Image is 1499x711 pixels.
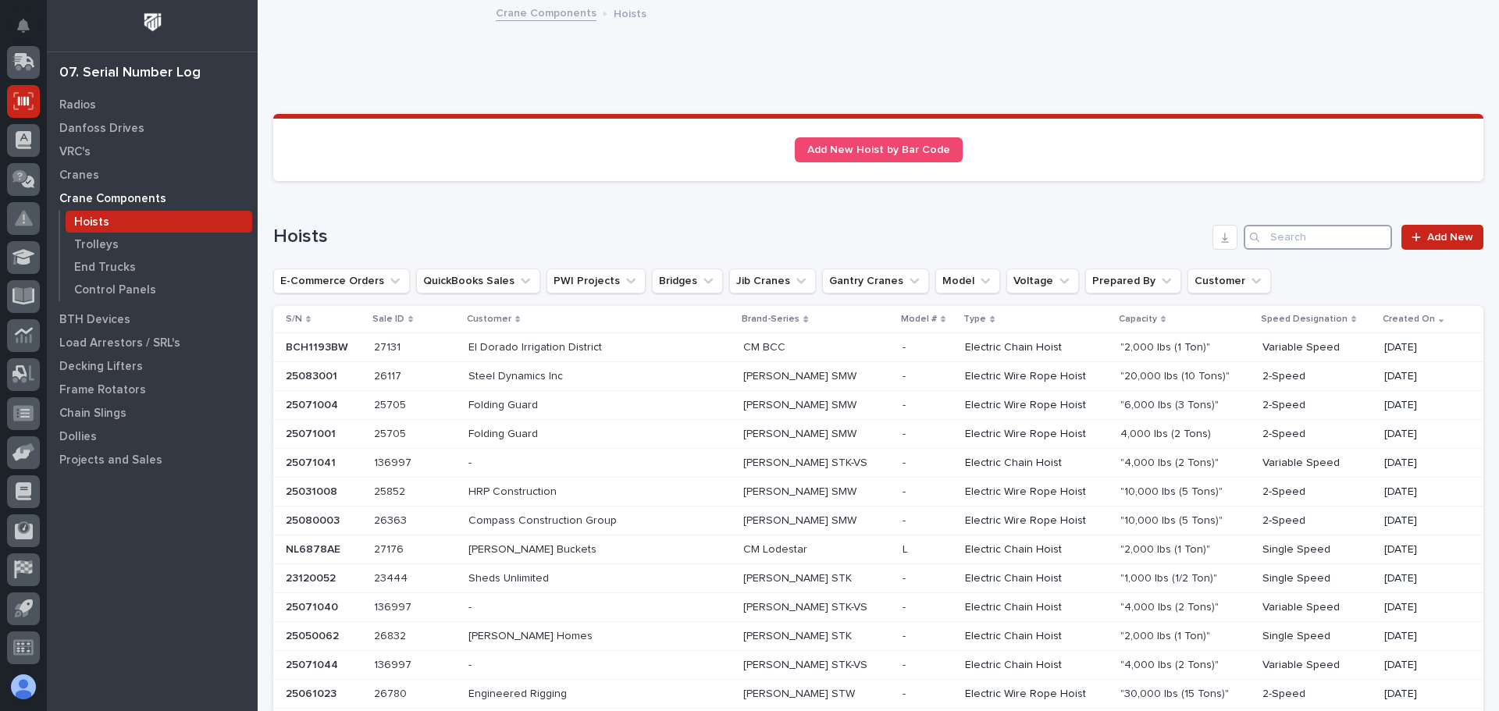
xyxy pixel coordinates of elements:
[965,601,1108,614] p: Electric Chain Hoist
[273,564,1483,593] tr: 2312005223120052 2344423444 Sheds UnlimitedSheds Unlimited [PERSON_NAME] STK[PERSON_NAME] STK -- ...
[1120,511,1226,528] p: "10,000 lbs (5 Tons)"
[273,226,1206,248] h1: Hoists
[743,684,858,701] p: [PERSON_NAME] STW
[273,651,1483,680] tr: 2507104425071044 136997136997 -- [PERSON_NAME] STK-VS[PERSON_NAME] STK-VS -- Electric Chain Hoist...
[286,627,342,643] p: 25050062
[743,396,860,412] p: [PERSON_NAME] SMW
[468,627,596,643] p: [PERSON_NAME] Homes
[416,268,540,293] button: QuickBooks Sales
[59,383,146,397] p: Frame Rotators
[468,367,566,383] p: Steel Dynamics Inc
[1384,457,1458,470] p: [DATE]
[1262,457,1372,470] p: Variable Speed
[273,362,1483,391] tr: 2508300125083001 2611726117 Steel Dynamics IncSteel Dynamics Inc [PERSON_NAME] SMW[PERSON_NAME] S...
[286,396,341,412] p: 25071004
[47,448,258,471] a: Projects and Sales
[743,540,810,556] p: CM Lodestar
[374,425,409,441] p: 25705
[903,396,909,412] p: -
[60,211,258,233] a: Hoists
[743,338,789,354] p: CM BCC
[903,627,909,643] p: -
[743,627,855,643] p: [PERSON_NAME] STK
[1262,543,1372,556] p: Single Speed
[47,378,258,401] a: Frame Rotators
[74,261,136,275] p: End Trucks
[374,482,408,499] p: 25852
[286,511,343,528] p: 25080003
[903,482,909,499] p: -
[1262,485,1372,499] p: 2-Speed
[468,684,570,701] p: Engineered Rigging
[1262,341,1372,354] p: Variable Speed
[273,449,1483,478] tr: 2507104125071041 136997136997 -- [PERSON_NAME] STK-VS[PERSON_NAME] STK-VS -- Electric Chain Hoist...
[286,311,302,328] p: S/N
[1384,514,1458,528] p: [DATE]
[286,598,341,614] p: 25071040
[1085,268,1181,293] button: Prepared By
[286,684,340,701] p: 25061023
[47,140,258,163] a: VRC's
[374,656,415,672] p: 136997
[652,268,723,293] button: Bridges
[47,308,258,331] a: BTH Devices
[1120,598,1222,614] p: "4,000 lbs (2 Tons)"
[1120,396,1222,412] p: "6,000 lbs (3 Tons)"
[1383,311,1435,328] p: Created On
[1120,627,1213,643] p: "2,000 lbs (1 Ton)"
[468,540,600,556] p: [PERSON_NAME] Buckets
[1262,572,1372,585] p: Single Speed
[374,569,411,585] p: 23444
[965,572,1108,585] p: Electric Chain Hoist
[1262,428,1372,441] p: 2-Speed
[903,540,911,556] p: L
[468,569,552,585] p: Sheds Unlimited
[273,535,1483,564] tr: NL6878AENL6878AE 2717627176 [PERSON_NAME] Buckets[PERSON_NAME] Buckets CM LodestarCM Lodestar LL ...
[1187,268,1271,293] button: Customer
[374,684,410,701] p: 26780
[273,391,1483,420] tr: 2507100425071004 2570525705 Folding GuardFolding Guard [PERSON_NAME] SMW[PERSON_NAME] SMW -- Elec...
[374,598,415,614] p: 136997
[468,656,475,672] p: -
[468,598,475,614] p: -
[965,399,1108,412] p: Electric Wire Rope Hoist
[729,268,816,293] button: Jib Cranes
[743,482,860,499] p: [PERSON_NAME] SMW
[59,360,143,374] p: Decking Lifters
[1384,428,1458,441] p: [DATE]
[47,354,258,378] a: Decking Lifters
[374,627,409,643] p: 26832
[901,311,937,328] p: Model #
[286,482,340,499] p: 25031008
[822,268,929,293] button: Gantry Cranes
[1384,659,1458,672] p: [DATE]
[374,367,404,383] p: 26117
[59,169,99,183] p: Cranes
[59,145,91,159] p: VRC's
[468,338,605,354] p: El Dorado Irrigation District
[47,331,258,354] a: Load Arrestors / SRL's
[20,19,40,44] div: Notifications
[47,93,258,116] a: Radios
[1384,341,1458,354] p: [DATE]
[1262,514,1372,528] p: 2-Speed
[74,215,109,229] p: Hoists
[59,336,180,350] p: Load Arrestors / SRL's
[1120,569,1220,585] p: "1,000 lbs (1/2 Ton)"
[1120,540,1213,556] p: "2,000 lbs (1 Ton)"
[903,511,909,528] p: -
[965,370,1108,383] p: Electric Wire Rope Hoist
[903,338,909,354] p: -
[47,425,258,448] a: Dollies
[468,396,541,412] p: Folding Guard
[59,122,144,136] p: Danfoss Drives
[935,268,1000,293] button: Model
[903,598,909,614] p: -
[743,453,871,470] p: [PERSON_NAME] STK-VS
[273,478,1483,507] tr: 2503100825031008 2585225852 HRP ConstructionHRP Construction [PERSON_NAME] SMW[PERSON_NAME] SMW -...
[374,453,415,470] p: 136997
[1262,659,1372,672] p: Variable Speed
[1384,399,1458,412] p: [DATE]
[286,453,339,470] p: 25071041
[1262,399,1372,412] p: 2-Speed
